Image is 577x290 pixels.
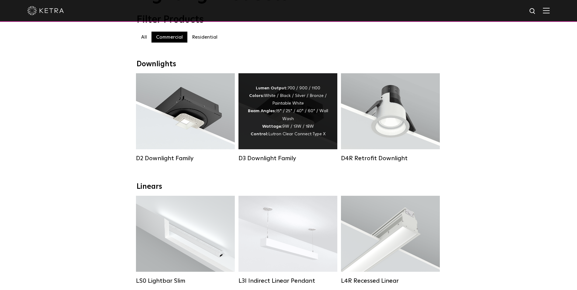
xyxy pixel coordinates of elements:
div: D2 Downlight Family [136,155,235,162]
a: L3I Indirect Linear Pendant Lumen Output:400 / 600 / 800 / 1000Housing Colors:White / BlackContro... [238,196,337,285]
img: Hamburger%20Nav.svg [543,8,550,13]
span: Lutron Clear Connect Type X [268,132,325,136]
strong: Control: [251,132,268,136]
strong: Beam Angles: [248,109,276,113]
label: Residential [187,32,222,43]
label: Commercial [151,32,187,43]
div: 700 / 900 / 1100 White / Black / Silver / Bronze / Paintable White 15° / 25° / 40° / 60° / Wall W... [248,85,328,138]
img: search icon [529,8,537,15]
div: L3I Indirect Linear Pendant [238,277,337,285]
a: D4R Retrofit Downlight Lumen Output:800Colors:White / BlackBeam Angles:15° / 25° / 40° / 60°Watta... [341,73,440,162]
div: L4R Recessed Linear [341,277,440,285]
strong: Lumen Output: [256,86,287,90]
img: ketra-logo-2019-white [27,6,64,15]
strong: Wattage: [262,124,282,129]
a: D3 Downlight Family Lumen Output:700 / 900 / 1100Colors:White / Black / Silver / Bronze / Paintab... [238,73,337,162]
a: L4R Recessed Linear Lumen Output:400 / 600 / 800 / 1000Colors:White / BlackControl:Lutron Clear C... [341,196,440,285]
div: Downlights [137,60,441,69]
div: D4R Retrofit Downlight [341,155,440,162]
label: All [137,32,151,43]
a: LS0 Lightbar Slim Lumen Output:200 / 350Colors:White / BlackControl:X96 Controller [136,196,235,285]
a: D2 Downlight Family Lumen Output:1200Colors:White / Black / Gloss Black / Silver / Bronze / Silve... [136,73,235,162]
div: D3 Downlight Family [238,155,337,162]
div: Linears [137,182,441,191]
strong: Colors: [249,94,264,98]
div: LS0 Lightbar Slim [136,277,235,285]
